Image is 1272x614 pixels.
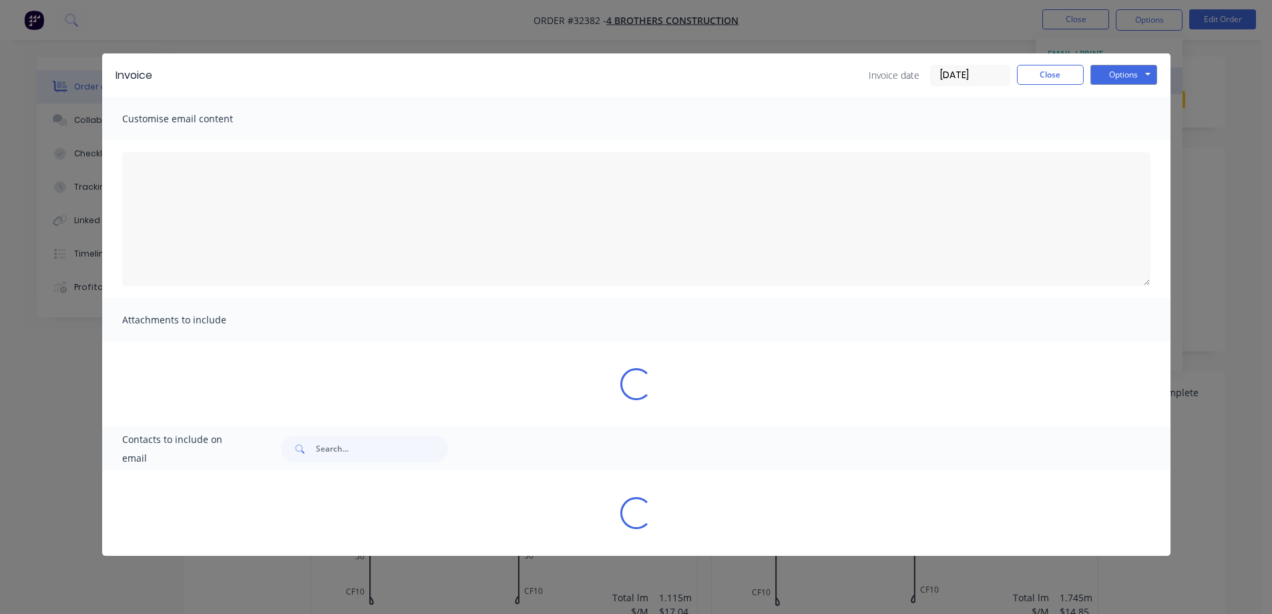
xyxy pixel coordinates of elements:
span: Attachments to include [122,311,269,329]
button: Options [1090,65,1157,85]
span: Invoice date [869,68,919,82]
button: Close [1017,65,1084,85]
span: Customise email content [122,110,269,128]
div: Invoice [116,67,152,84]
input: Search... [316,436,448,462]
span: Contacts to include on email [122,430,248,468]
